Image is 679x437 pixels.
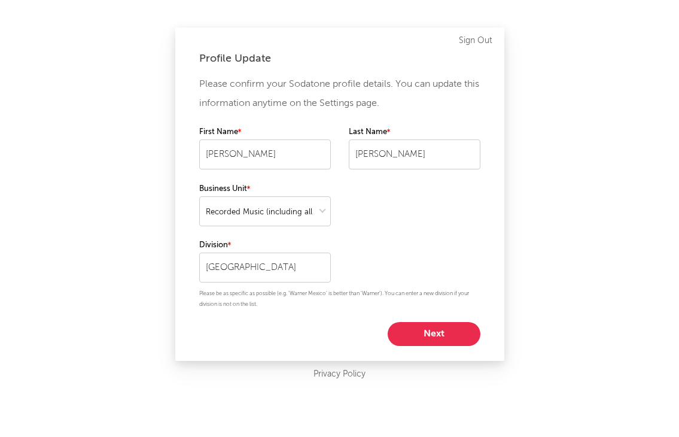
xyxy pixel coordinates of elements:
[199,75,480,113] p: Please confirm your Sodatone profile details. You can update this information anytime on the Sett...
[349,139,480,169] input: Your last name
[199,139,331,169] input: Your first name
[199,51,480,66] div: Profile Update
[199,253,331,283] input: Your division
[313,367,366,382] a: Privacy Policy
[199,182,331,196] label: Business Unit
[199,125,331,139] label: First Name
[388,322,480,346] button: Next
[459,34,492,48] a: Sign Out
[349,125,480,139] label: Last Name
[199,238,331,253] label: Division
[199,289,480,310] p: Please be as specific as possible (e.g. 'Warner Mexico' is better than 'Warner'). You can enter a...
